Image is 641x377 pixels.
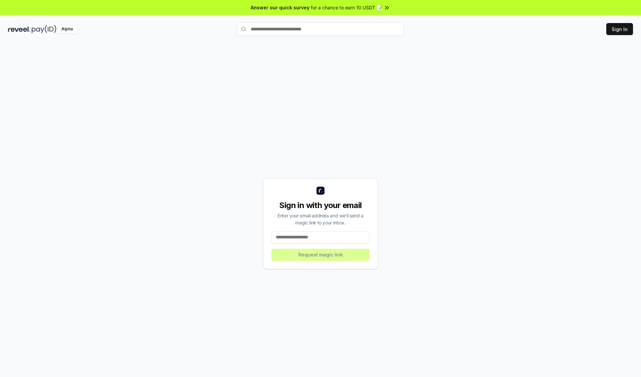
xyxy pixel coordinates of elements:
div: Sign in with your email [271,200,370,211]
span: Answer our quick survey [251,4,309,11]
div: Alpha [58,25,76,33]
img: reveel_dark [8,25,30,33]
button: Sign In [606,23,633,35]
img: logo_small [316,187,325,195]
img: pay_id [32,25,56,33]
span: for a chance to earn 10 USDT 📝 [311,4,382,11]
div: Enter your email address and we’ll send a magic link to your inbox. [271,212,370,226]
